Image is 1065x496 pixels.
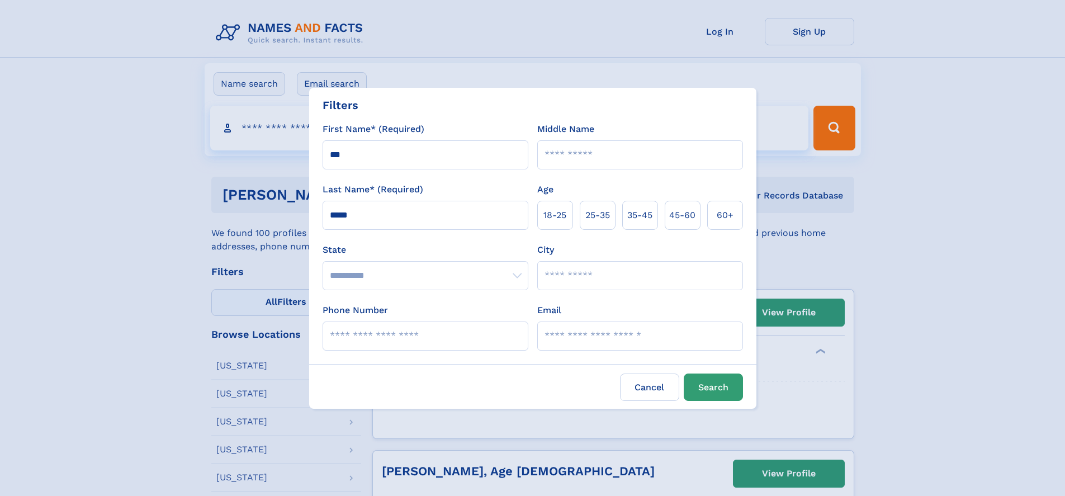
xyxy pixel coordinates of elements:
span: 45‑60 [669,209,695,222]
span: 35‑45 [627,209,652,222]
label: Middle Name [537,122,594,136]
button: Search [684,374,743,401]
label: Phone Number [323,304,388,317]
label: City [537,243,554,257]
span: 25‑35 [585,209,610,222]
span: 18‑25 [543,209,566,222]
label: Email [537,304,561,317]
label: State [323,243,528,257]
label: Cancel [620,374,679,401]
span: 60+ [717,209,733,222]
label: Age [537,183,553,196]
div: Filters [323,97,358,114]
label: Last Name* (Required) [323,183,423,196]
label: First Name* (Required) [323,122,424,136]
